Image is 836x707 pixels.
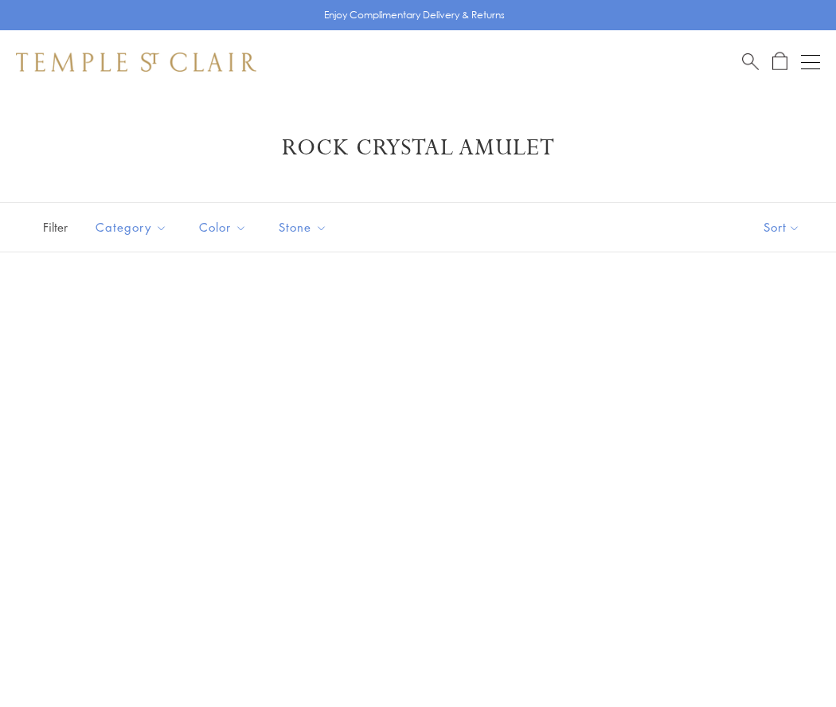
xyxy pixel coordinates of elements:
[187,209,259,245] button: Color
[191,217,259,237] span: Color
[267,209,339,245] button: Stone
[742,52,759,72] a: Search
[801,53,820,72] button: Open navigation
[16,53,256,72] img: Temple St. Clair
[271,217,339,237] span: Stone
[40,134,796,162] h1: Rock Crystal Amulet
[324,7,505,23] p: Enjoy Complimentary Delivery & Returns
[772,52,787,72] a: Open Shopping Bag
[88,217,179,237] span: Category
[84,209,179,245] button: Category
[728,203,836,252] button: Show sort by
